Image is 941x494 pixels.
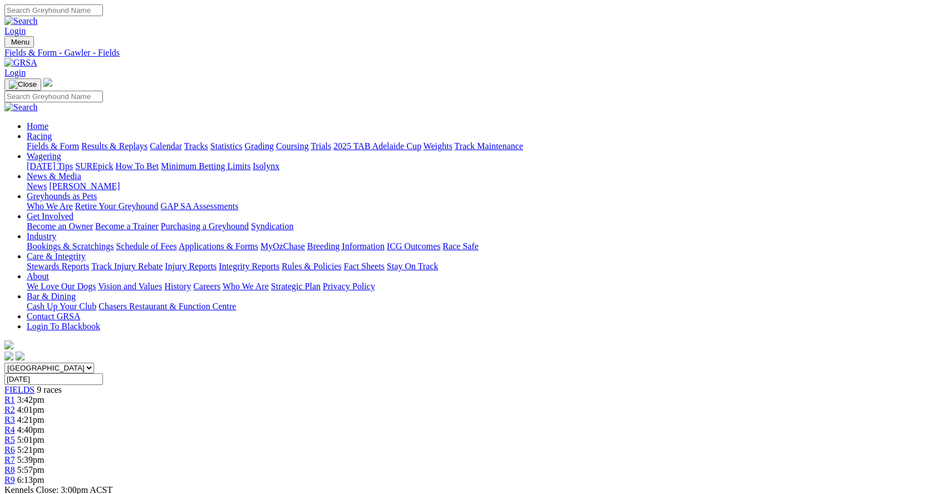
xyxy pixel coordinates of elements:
a: R1 [4,395,15,404]
a: Fact Sheets [344,261,385,271]
a: Purchasing a Greyhound [161,221,249,231]
a: We Love Our Dogs [27,281,96,291]
a: Trials [311,141,331,151]
span: 5:01pm [17,435,45,444]
button: Toggle navigation [4,78,41,91]
a: Grading [245,141,274,151]
a: Strategic Plan [271,281,321,291]
a: Who We Are [27,201,73,211]
a: Vision and Values [98,281,162,291]
a: Weights [423,141,452,151]
a: Contact GRSA [27,312,80,321]
a: Who We Are [223,281,269,291]
a: Careers [193,281,220,291]
span: R4 [4,425,15,434]
a: Integrity Reports [219,261,279,271]
a: Isolynx [253,161,279,171]
a: Become a Trainer [95,221,159,231]
a: Cash Up Your Club [27,302,96,311]
a: Wagering [27,151,61,161]
span: 9 races [37,385,62,394]
a: About [27,271,49,281]
a: [DATE] Tips [27,161,73,171]
span: 5:39pm [17,455,45,465]
a: Calendar [150,141,182,151]
a: Schedule of Fees [116,241,176,251]
a: Retire Your Greyhound [75,201,159,211]
a: News [27,181,47,191]
a: Statistics [210,141,243,151]
a: Rules & Policies [282,261,342,271]
input: Search [4,91,103,102]
span: 5:57pm [17,465,45,475]
div: Care & Integrity [27,261,937,271]
a: Care & Integrity [27,251,86,261]
a: R2 [4,405,15,414]
a: R9 [4,475,15,485]
a: History [164,281,191,291]
a: R6 [4,445,15,455]
a: Become an Owner [27,221,93,231]
a: Tracks [184,141,208,151]
a: [PERSON_NAME] [49,181,120,191]
img: facebook.svg [4,352,13,360]
a: Get Involved [27,211,73,221]
div: Bar & Dining [27,302,937,312]
a: R8 [4,465,15,475]
span: 4:01pm [17,405,45,414]
a: Breeding Information [307,241,385,251]
a: ICG Outcomes [387,241,440,251]
button: Toggle navigation [4,36,34,48]
a: SUREpick [75,161,113,171]
span: 4:21pm [17,415,45,424]
a: How To Bet [116,161,159,171]
a: Race Safe [442,241,478,251]
a: R3 [4,415,15,424]
span: 4:40pm [17,425,45,434]
a: Fields & Form [27,141,79,151]
a: Stay On Track [387,261,438,271]
a: Minimum Betting Limits [161,161,250,171]
span: 3:42pm [17,395,45,404]
a: R7 [4,455,15,465]
a: Industry [27,231,56,241]
a: Bar & Dining [27,292,76,301]
div: Wagering [27,161,937,171]
a: Login To Blackbook [27,322,100,331]
span: 6:13pm [17,475,45,485]
div: Industry [27,241,937,251]
img: twitter.svg [16,352,24,360]
a: GAP SA Assessments [161,201,239,211]
a: Applications & Forms [179,241,258,251]
a: Login [4,68,26,77]
a: News & Media [27,171,81,181]
a: Coursing [276,141,309,151]
img: logo-grsa-white.png [43,78,52,87]
a: Track Maintenance [455,141,523,151]
a: 2025 TAB Adelaide Cup [333,141,421,151]
a: Injury Reports [165,261,216,271]
img: Close [9,80,37,89]
div: Get Involved [27,221,937,231]
a: Fields & Form - Gawler - Fields [4,48,937,58]
img: Search [4,16,38,26]
a: MyOzChase [260,241,305,251]
a: Results & Replays [81,141,147,151]
span: 5:21pm [17,445,45,455]
a: Stewards Reports [27,261,89,271]
a: Privacy Policy [323,281,375,291]
span: Menu [11,38,29,46]
a: Racing [27,131,52,141]
a: FIELDS [4,385,35,394]
a: Home [27,121,48,131]
img: Search [4,102,38,112]
input: Select date [4,373,103,385]
div: Racing [27,141,937,151]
